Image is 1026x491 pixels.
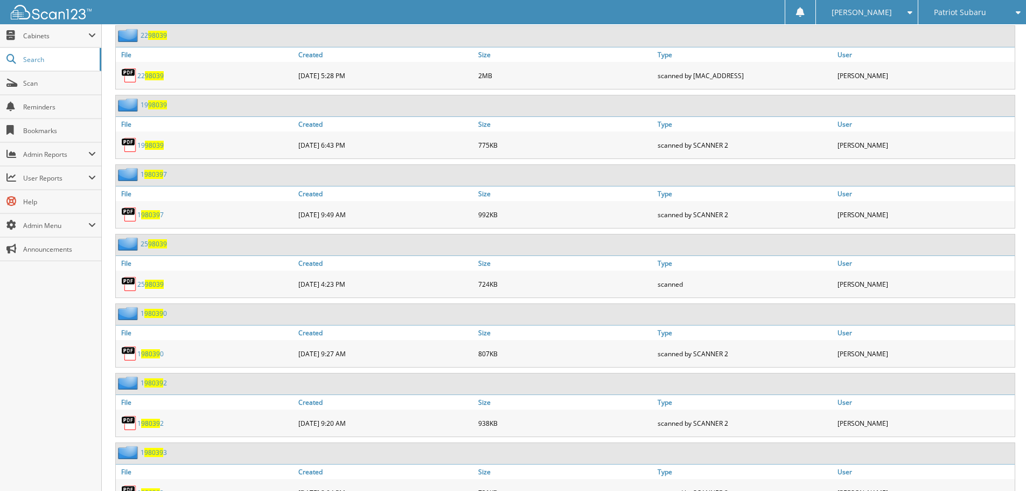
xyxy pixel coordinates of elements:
[476,256,655,271] a: Size
[137,141,164,150] a: 1998039
[145,280,164,289] span: 98039
[118,307,141,320] img: folder2.png
[145,71,164,80] span: 98039
[832,9,892,16] span: [PERSON_NAME]
[116,47,296,62] a: File
[655,273,835,295] div: scanned
[141,100,167,109] a: 1998039
[11,5,92,19] img: scan123-logo-white.svg
[296,465,476,479] a: Created
[23,31,88,40] span: Cabinets
[141,239,167,248] a: 2598039
[655,134,835,156] div: scanned by SCANNER 2
[835,273,1015,295] div: [PERSON_NAME]
[116,395,296,410] a: File
[835,256,1015,271] a: User
[23,79,96,88] span: Scan
[835,326,1015,340] a: User
[118,29,141,42] img: folder2.png
[835,395,1015,410] a: User
[23,126,96,135] span: Bookmarks
[121,137,137,153] img: PDF.png
[835,186,1015,201] a: User
[655,256,835,271] a: Type
[141,309,167,318] a: 1980390
[118,98,141,112] img: folder2.png
[296,65,476,86] div: [DATE] 5:28 PM
[972,439,1026,491] iframe: Chat Widget
[116,326,296,340] a: File
[476,47,655,62] a: Size
[476,343,655,364] div: 807KB
[655,395,835,410] a: Type
[296,204,476,225] div: [DATE] 9:49 AM
[118,376,141,390] img: folder2.png
[137,419,164,428] a: 1980392
[137,349,164,358] a: 1980390
[23,150,88,159] span: Admin Reports
[655,47,835,62] a: Type
[23,245,96,254] span: Announcements
[148,31,167,40] span: 98039
[296,117,476,132] a: Created
[116,186,296,201] a: File
[476,204,655,225] div: 992KB
[23,197,96,206] span: Help
[476,273,655,295] div: 724KB
[121,415,137,431] img: PDF.png
[116,117,296,132] a: File
[296,412,476,434] div: [DATE] 9:20 AM
[655,65,835,86] div: scanned by [MAC_ADDRESS]
[476,134,655,156] div: 775KB
[655,186,835,201] a: Type
[296,47,476,62] a: Created
[137,210,164,219] a: 1980397
[144,448,163,457] span: 98039
[476,117,655,132] a: Size
[655,117,835,132] a: Type
[476,186,655,201] a: Size
[476,326,655,340] a: Size
[116,256,296,271] a: File
[23,174,88,183] span: User Reports
[296,343,476,364] div: [DATE] 9:27 AM
[835,465,1015,479] a: User
[141,419,160,428] span: 98039
[121,276,137,292] img: PDF.png
[655,412,835,434] div: scanned by SCANNER 2
[296,326,476,340] a: Created
[835,343,1015,364] div: [PERSON_NAME]
[118,168,141,181] img: folder2.png
[137,280,164,289] a: 2598039
[145,141,164,150] span: 98039
[835,65,1015,86] div: [PERSON_NAME]
[934,9,986,16] span: Patriot Subaru
[118,237,141,251] img: folder2.png
[476,465,655,479] a: Size
[655,326,835,340] a: Type
[296,186,476,201] a: Created
[121,67,137,84] img: PDF.png
[116,465,296,479] a: File
[148,239,167,248] span: 98039
[141,349,160,358] span: 98039
[296,256,476,271] a: Created
[835,412,1015,434] div: [PERSON_NAME]
[23,55,94,64] span: Search
[835,47,1015,62] a: User
[141,170,167,179] a: 1980397
[655,204,835,225] div: scanned by SCANNER 2
[148,100,167,109] span: 98039
[23,221,88,230] span: Admin Menu
[141,31,167,40] a: 2298039
[835,134,1015,156] div: [PERSON_NAME]
[141,448,167,457] a: 1980393
[121,345,137,362] img: PDF.png
[476,395,655,410] a: Size
[118,446,141,459] img: folder2.png
[296,134,476,156] div: [DATE] 6:43 PM
[296,273,476,295] div: [DATE] 4:23 PM
[121,206,137,223] img: PDF.png
[144,309,163,318] span: 98039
